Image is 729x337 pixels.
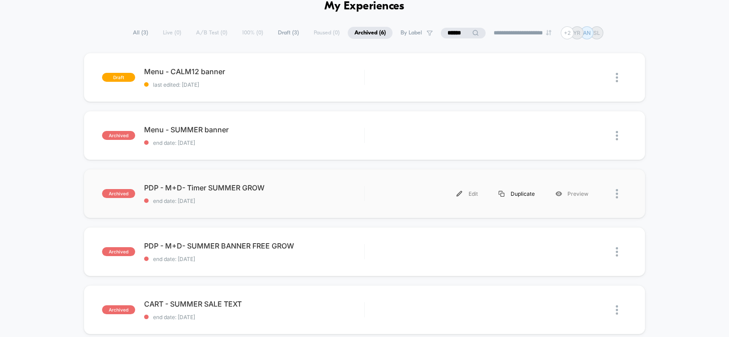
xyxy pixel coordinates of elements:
span: archived [102,189,135,198]
div: Edit [446,184,488,204]
img: close [616,73,618,82]
span: By Label [401,29,422,36]
p: YR [573,29,580,36]
span: end date: [DATE] [144,256,364,262]
p: AN [583,29,591,36]
img: close [616,131,618,140]
span: PDP - M+D- Timer SUMMER GROW [144,183,364,192]
span: archived [102,247,135,256]
span: All ( 3 ) [126,27,155,39]
span: archived [102,131,135,140]
span: end date: [DATE] [144,314,364,320]
span: CART - SUMMER SALE TEXT [144,299,364,308]
img: menu [499,191,504,197]
img: close [616,305,618,315]
span: Menu - CALM12 banner [144,67,364,76]
span: archived [102,305,135,314]
img: close [616,247,618,257]
div: Preview [545,184,599,204]
span: end date: [DATE] [144,139,364,146]
span: draft [102,73,135,82]
img: end [546,30,551,35]
span: PDP - M+D- SUMMER BANNER FREE GROW [144,241,364,250]
span: last edited: [DATE] [144,81,364,88]
p: SL [593,29,600,36]
span: end date: [DATE] [144,198,364,204]
img: menu [456,191,462,197]
img: close [616,189,618,198]
span: Archived ( 6 ) [348,27,392,39]
span: Draft ( 3 ) [271,27,306,39]
div: + 2 [561,26,574,39]
div: Duplicate [488,184,545,204]
span: Menu - SUMMER banner [144,125,364,134]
